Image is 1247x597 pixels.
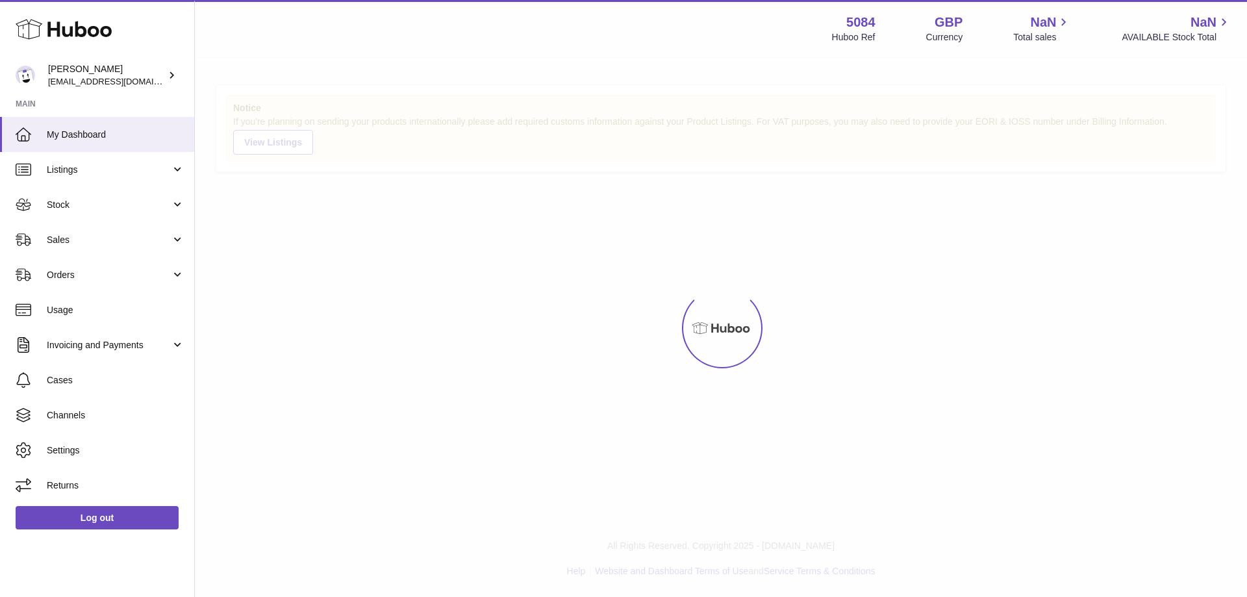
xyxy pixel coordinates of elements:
[48,76,191,86] span: [EMAIL_ADDRESS][DOMAIN_NAME]
[16,506,179,529] a: Log out
[926,31,963,44] div: Currency
[832,31,875,44] div: Huboo Ref
[47,374,184,387] span: Cases
[47,339,171,351] span: Invoicing and Payments
[846,14,875,31] strong: 5084
[47,444,184,457] span: Settings
[1030,14,1056,31] span: NaN
[47,164,171,176] span: Listings
[47,199,171,211] span: Stock
[47,129,184,141] span: My Dashboard
[1122,14,1231,44] a: NaN AVAILABLE Stock Total
[16,66,35,85] img: konstantinosmouratidis@hotmail.com
[1013,31,1071,44] span: Total sales
[47,304,184,316] span: Usage
[935,14,963,31] strong: GBP
[47,479,184,492] span: Returns
[1190,14,1216,31] span: NaN
[47,409,184,422] span: Channels
[47,269,171,281] span: Orders
[1013,14,1071,44] a: NaN Total sales
[48,63,165,88] div: [PERSON_NAME]
[1122,31,1231,44] span: AVAILABLE Stock Total
[47,234,171,246] span: Sales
